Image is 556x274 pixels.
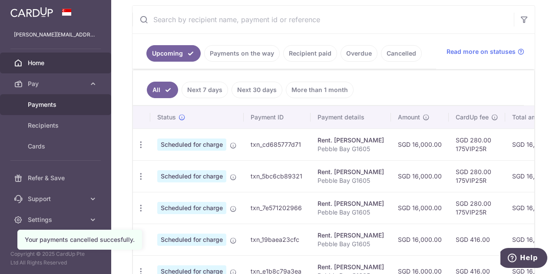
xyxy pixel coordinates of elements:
td: txn_5bc6cb89321 [244,160,311,192]
th: Payment details [311,106,391,129]
iframe: Opens a widget where you can find more information [500,248,547,270]
p: Pebble Bay G1605 [318,240,384,248]
a: Next 30 days [232,82,282,98]
div: Rent. [PERSON_NAME] [318,168,384,176]
a: Recipient paid [283,45,337,62]
span: Refer & Save [28,174,85,182]
div: Rent. [PERSON_NAME] [318,136,384,145]
td: SGD 280.00 175VIP25R [449,160,505,192]
a: More than 1 month [286,82,354,98]
a: Overdue [341,45,377,62]
a: Payments on the way [204,45,280,62]
span: Total amt. [512,113,541,122]
td: SGD 280.00 175VIP25R [449,192,505,224]
td: SGD 16,000.00 [391,160,449,192]
span: Support [28,195,85,203]
td: SGD 16,000.00 [391,224,449,255]
span: Settings [28,215,85,224]
td: SGD 280.00 175VIP25R [449,129,505,160]
td: txn_7e571202966 [244,192,311,224]
span: Amount [398,113,420,122]
td: SGD 16,000.00 [391,129,449,160]
a: Upcoming [146,45,201,62]
input: Search by recipient name, payment id or reference [132,6,514,33]
p: Pebble Bay G1605 [318,145,384,153]
div: Rent. [PERSON_NAME] [318,263,384,271]
span: Status [157,113,176,122]
span: Recipients [28,121,85,130]
div: Rent. [PERSON_NAME] [318,199,384,208]
span: Scheduled for charge [157,234,226,246]
span: Pay [28,79,85,88]
span: Scheduled for charge [157,202,226,214]
a: All [147,82,178,98]
span: Scheduled for charge [157,139,226,151]
p: [PERSON_NAME][EMAIL_ADDRESS][DOMAIN_NAME] [14,30,97,39]
a: Next 7 days [182,82,228,98]
span: Home [28,59,85,67]
td: txn_19baea23cfc [244,224,311,255]
td: txn_cd685777d71 [244,129,311,160]
div: Rent. [PERSON_NAME] [318,231,384,240]
span: Scheduled for charge [157,170,226,182]
p: Pebble Bay G1605 [318,176,384,185]
span: CardUp fee [456,113,489,122]
div: Your payments cancelled succesfully. [25,235,135,244]
th: Payment ID [244,106,311,129]
img: CardUp [10,7,53,17]
span: Read more on statuses [447,47,516,56]
a: Cancelled [381,45,422,62]
span: Cards [28,142,85,151]
span: Payments [28,100,85,109]
p: Pebble Bay G1605 [318,208,384,217]
td: SGD 16,000.00 [391,192,449,224]
a: Read more on statuses [447,47,524,56]
td: SGD 416.00 [449,224,505,255]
